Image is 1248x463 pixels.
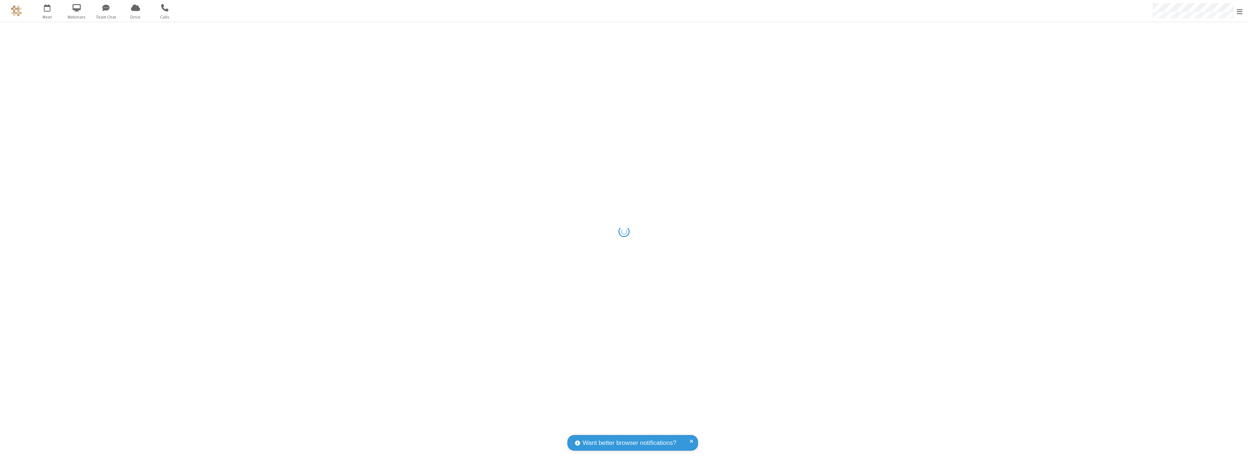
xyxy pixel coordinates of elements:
[34,14,61,20] span: Meet
[583,438,676,448] span: Want better browser notifications?
[1230,444,1243,458] iframe: Chat
[11,5,22,16] img: QA Selenium DO NOT DELETE OR CHANGE
[63,14,90,20] span: Webinars
[151,14,178,20] span: Calls
[93,14,120,20] span: Team Chat
[122,14,149,20] span: Drive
